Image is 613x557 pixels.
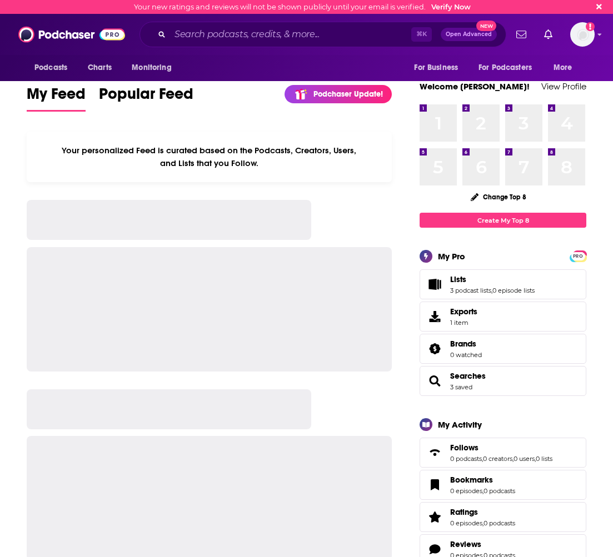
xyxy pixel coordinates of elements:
a: Welcome [PERSON_NAME]! [420,81,530,92]
a: Popular Feed [99,84,193,112]
span: , [482,519,484,527]
img: Podchaser - Follow, Share and Rate Podcasts [18,24,125,45]
a: Show notifications dropdown [512,25,531,44]
span: Popular Feed [99,84,193,110]
span: Exports [450,307,477,317]
a: 0 watched [450,351,482,359]
span: Charts [88,60,112,76]
span: , [512,455,514,463]
a: 0 episodes [450,487,482,495]
a: My Feed [27,84,86,112]
span: For Podcasters [479,60,532,76]
button: Change Top 8 [464,190,533,204]
a: Ratings [450,507,515,517]
a: Searches [423,373,446,389]
span: Ratings [450,507,478,517]
span: New [476,21,496,31]
div: Your personalized Feed is curated based on the Podcasts, Creators, Users, and Lists that you Follow. [27,132,392,182]
button: open menu [124,57,186,78]
button: open menu [406,57,472,78]
span: , [482,487,484,495]
button: Open AdvancedNew [441,28,497,41]
span: , [535,455,536,463]
a: Verify Now [431,3,471,11]
img: User Profile [570,22,595,47]
span: More [554,60,572,76]
a: Show notifications dropdown [540,25,557,44]
a: Bookmarks [423,477,446,493]
span: My Feed [27,84,86,110]
a: 0 episodes [450,519,482,527]
button: open menu [546,57,586,78]
a: Reviews [423,541,446,557]
a: Brands [450,339,482,349]
a: Reviews [450,539,515,549]
button: Show profile menu [570,22,595,47]
div: My Activity [438,419,482,430]
span: Monitoring [132,60,171,76]
span: Bookmarks [450,475,493,485]
span: Follows [420,438,586,468]
span: 1 item [450,319,477,327]
span: Brands [420,334,586,364]
span: , [482,455,483,463]
a: 3 podcast lists [450,287,491,294]
button: open menu [471,57,548,78]
a: Ratings [423,509,446,525]
span: Searches [420,366,586,396]
a: View Profile [541,81,586,92]
a: Lists [450,274,535,284]
a: 0 users [514,455,535,463]
a: 0 lists [536,455,552,463]
span: Exports [423,309,446,324]
a: Charts [81,57,118,78]
span: For Business [414,60,458,76]
svg: Email not verified [586,22,595,31]
a: 0 episode lists [492,287,535,294]
a: Lists [423,277,446,292]
a: PRO [571,252,585,260]
a: 0 creators [483,455,512,463]
a: Create My Top 8 [420,213,586,228]
a: 0 podcasts [484,487,515,495]
a: Follows [450,443,552,453]
div: Search podcasts, credits, & more... [139,22,506,47]
span: Podcasts [34,60,67,76]
a: 0 podcasts [450,455,482,463]
span: ⌘ K [411,27,432,42]
span: Logged in as charlottestone [570,22,595,47]
span: Ratings [420,502,586,532]
div: My Pro [438,251,465,262]
button: open menu [27,57,82,78]
span: Lists [420,269,586,299]
div: Your new ratings and reviews will not be shown publicly until your email is verified. [134,3,471,11]
span: PRO [571,252,585,260]
a: Brands [423,341,446,357]
span: Reviews [450,539,481,549]
span: Open Advanced [446,32,492,37]
span: Brands [450,339,476,349]
a: 3 saved [450,383,472,391]
input: Search podcasts, credits, & more... [170,26,411,43]
span: Lists [450,274,466,284]
a: Follows [423,445,446,460]
a: Bookmarks [450,475,515,485]
span: Follows [450,443,479,453]
a: 0 podcasts [484,519,515,527]
p: Podchaser Update! [313,89,383,99]
span: , [491,287,492,294]
span: Bookmarks [420,470,586,500]
a: Searches [450,371,486,381]
a: Exports [420,302,586,332]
